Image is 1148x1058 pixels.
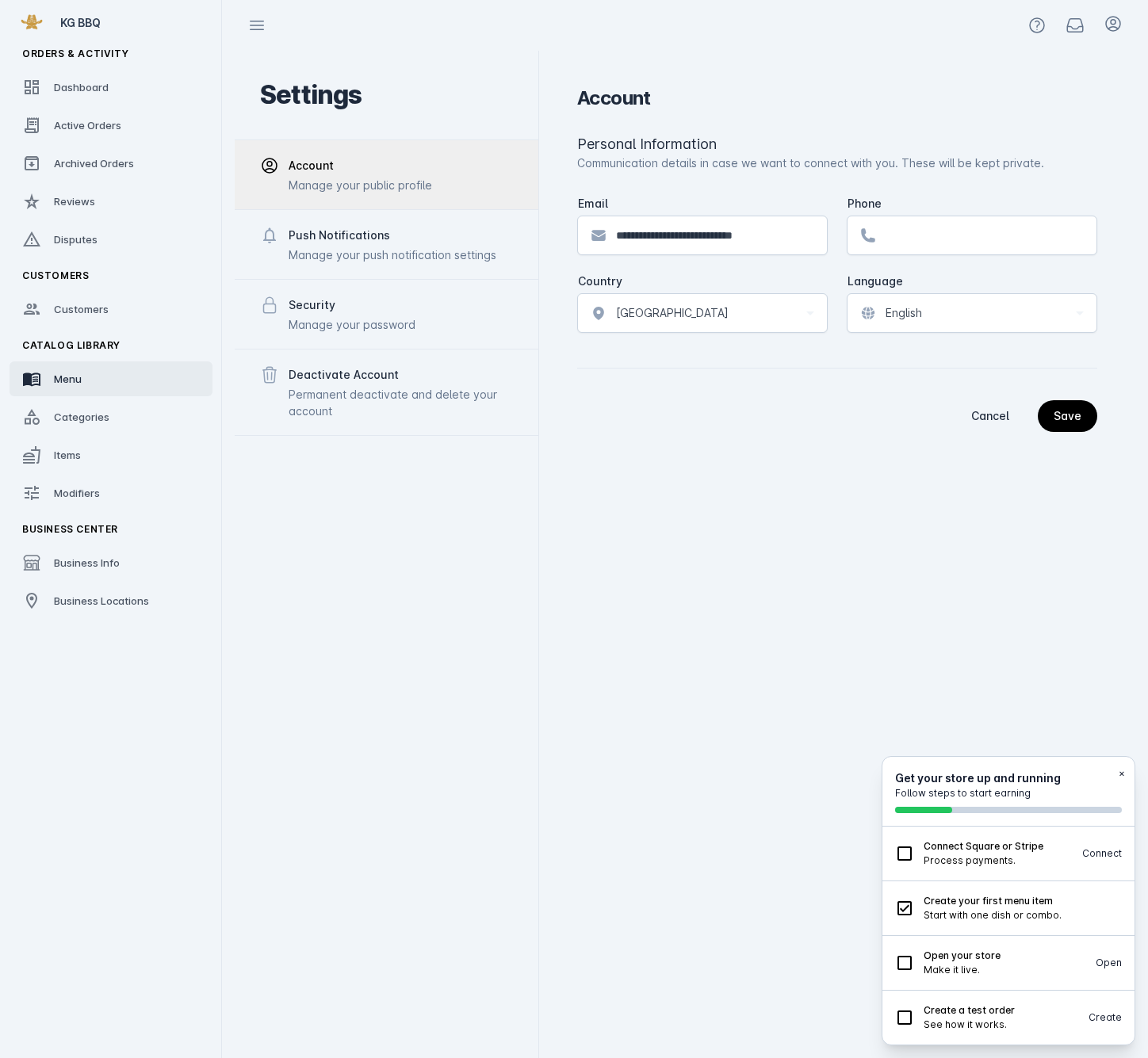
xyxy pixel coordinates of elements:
span: Customers [54,303,109,315]
p: Start with one dish or combo. [924,908,1122,922]
span: Reviews [54,195,95,208]
span: Dashboard [54,81,109,94]
span: Archived Orders [54,157,134,170]
span: Business Center [22,523,118,535]
div: Push Notifications [289,226,496,245]
button: Connect [1082,846,1122,861]
a: Menu [10,361,212,396]
button: Create [1089,1010,1122,1025]
div: Account [577,89,651,108]
a: Items [10,437,212,472]
span: Modifiers [54,487,100,499]
span: Active Orders [54,119,121,132]
span: Cancel [971,411,1009,422]
a: Archived Orders [10,146,212,181]
span: [GEOGRAPHIC_DATA] [616,304,729,323]
div: Permanent deactivate and delete your account [289,386,513,419]
a: Modifiers [10,476,212,510]
span: Menu [54,372,82,385]
div: Manage your password [289,316,415,333]
button: × [1119,766,1125,781]
button: Open [1096,956,1122,970]
button: Cancel [955,400,1025,432]
h3: Open your store [924,949,1086,963]
div: Deactivate Account [289,365,513,384]
a: Disputes [10,222,212,257]
mat-label: Email [578,197,608,210]
span: Catalog Library [22,339,121,351]
div: Personal Information [577,133,1097,155]
span: Business Locations [54,594,149,607]
a: Active Orders [10,108,212,143]
span: Customers [22,269,89,281]
span: Categories [54,411,109,423]
span: Items [54,449,81,461]
p: Process payments. [924,854,1073,868]
div: Security [289,296,415,315]
a: Dashboard [10,70,212,105]
mat-label: Country [578,274,622,288]
p: Make it live. [924,963,1086,977]
a: Customers [10,292,212,327]
button: Save [1038,400,1097,432]
div: Settings [260,82,362,108]
a: Business Locations [10,583,212,618]
h3: Create your first menu item [924,894,1122,908]
span: English [886,304,922,323]
span: Save [1054,411,1081,422]
div: Manage your push notification settings [289,246,496,263]
p: See how it works. [924,1018,1079,1032]
h3: Connect Square or Stripe [924,839,1073,854]
mat-label: Phone [848,197,882,210]
span: Orders & Activity [22,48,128,59]
span: Business Info [54,556,120,569]
a: Reviews [10,184,212,219]
mat-label: Language [848,274,903,288]
p: Follow steps to start earning [895,786,1122,800]
span: Disputes [54,233,98,246]
h3: Create a test order [924,1003,1079,1018]
h2: Get your store up and running [895,770,1122,786]
div: Account [289,156,432,175]
div: KG BBQ [60,14,206,31]
a: Categories [10,399,212,434]
div: Communication details in case we want to connect with you. These will be kept private. [577,155,1097,171]
div: Manage your public profile [289,177,432,193]
a: Business Info [10,545,212,580]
